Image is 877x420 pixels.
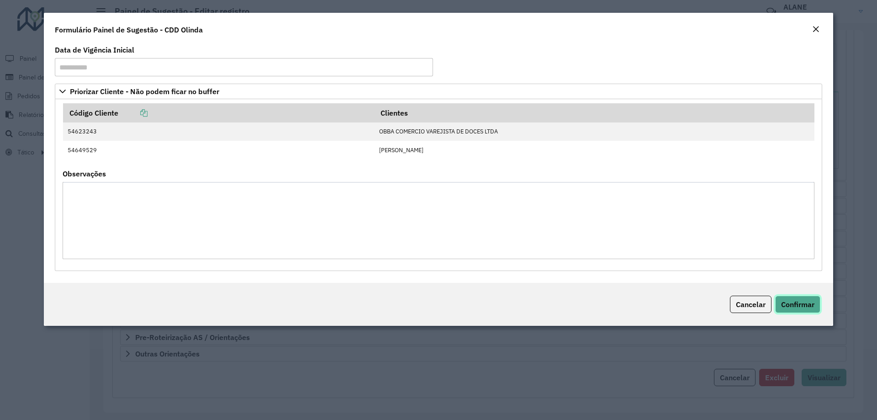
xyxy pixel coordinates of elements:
[70,88,219,95] span: Priorizar Cliente - Não podem ficar no buffer
[63,122,375,141] td: 54623243
[55,99,822,271] div: Priorizar Cliente - Não podem ficar no buffer
[775,296,820,313] button: Confirmar
[55,24,203,35] h4: Formulário Painel de Sugestão - CDD Olinda
[63,168,106,179] label: Observações
[812,26,819,33] em: Fechar
[118,108,148,117] a: Copiar
[374,141,814,159] td: [PERSON_NAME]
[781,300,814,309] span: Confirmar
[55,84,822,99] a: Priorizar Cliente - Não podem ficar no buffer
[63,141,375,159] td: 54649529
[374,103,814,122] th: Clientes
[730,296,771,313] button: Cancelar
[809,24,822,36] button: Close
[63,103,375,122] th: Código Cliente
[55,44,134,55] label: Data de Vigência Inicial
[736,300,766,309] span: Cancelar
[374,122,814,141] td: OBBA COMERCIO VAREJISTA DE DOCES LTDA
